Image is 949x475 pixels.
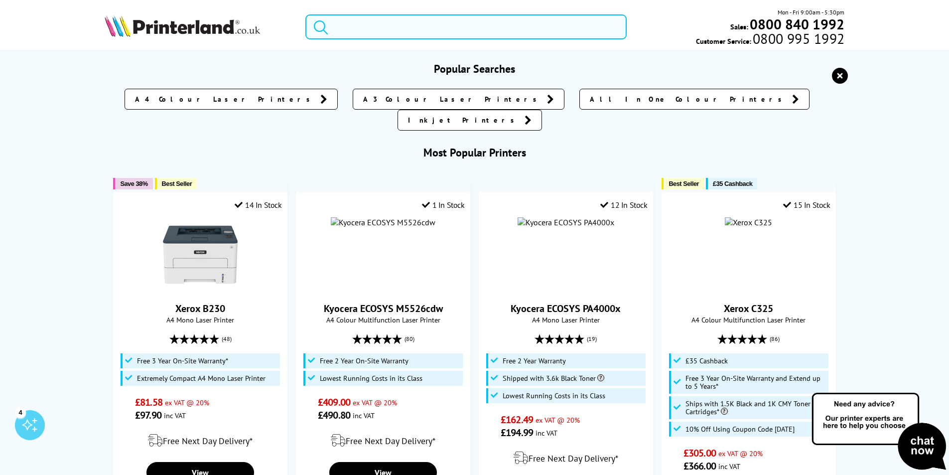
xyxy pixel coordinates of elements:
[600,200,647,210] div: 12 In Stock
[662,178,704,189] button: Best Seller
[536,428,557,438] span: inc VAT
[751,34,844,43] span: 0800 995 1992
[353,398,397,407] span: ex VAT @ 20%
[422,200,465,210] div: 1 In Stock
[718,449,763,458] span: ex VAT @ 20%
[408,115,520,125] span: Inkjet Printers
[484,444,647,472] div: modal_delivery
[305,14,627,39] input: Search product or brand
[587,329,597,348] span: (19)
[501,413,533,426] span: £162.49
[135,396,162,409] span: £81.58
[748,19,844,29] a: 0800 840 1992
[135,409,161,422] span: £97.90
[730,22,748,31] span: Sales:
[536,415,580,425] span: ex VAT @ 20%
[235,200,281,210] div: 14 In Stock
[484,315,647,324] span: A4 Mono Laser Printer
[119,315,281,324] span: A4 Mono Laser Printer
[105,62,845,76] h3: Popular Searches
[503,392,605,400] span: Lowest Running Costs in its Class
[518,217,614,227] img: Kyocera ECOSYS PA4000x
[120,180,147,187] span: Save 38%
[511,302,621,315] a: Kyocera ECOSYS PA4000x
[162,180,192,187] span: Best Seller
[320,374,422,382] span: Lowest Running Costs in its Class
[667,315,830,324] span: A4 Colour Multifunction Laser Printer
[810,391,949,473] img: Open Live Chat window
[163,284,238,294] a: Xerox B230
[685,374,826,390] span: Free 3 Year On-Site Warranty and Extend up to 5 Years*
[706,178,757,189] button: £35 Cashback
[164,411,186,420] span: inc VAT
[503,374,604,382] span: Shipped with 3.6k Black Toner
[331,217,435,227] img: Kyocera ECOSYS M5526cdw
[718,462,740,471] span: inc VAT
[685,357,728,365] span: £35 Cashback
[105,146,845,159] h3: Most Popular Printers
[105,15,260,37] img: Printerland Logo
[320,357,408,365] span: Free 2 Year On-Site Warranty
[503,357,566,365] span: Free 2 Year Warranty
[155,178,197,189] button: Best Seller
[783,200,830,210] div: 15 In Stock
[137,357,228,365] span: Free 3 Year On-Site Warranty*
[113,178,152,189] button: Save 38%
[363,94,542,104] span: A3 Colour Laser Printers
[353,411,375,420] span: inc VAT
[669,180,699,187] span: Best Seller
[119,427,281,455] div: modal_delivery
[222,329,232,348] span: (48)
[353,89,564,110] a: A3 Colour Laser Printers
[125,89,338,110] a: A4 Colour Laser Printers
[713,180,752,187] span: £35 Cashback
[683,447,716,460] span: £305.00
[398,110,542,131] a: Inkjet Printers
[135,94,315,104] span: A4 Colour Laser Printers
[750,15,844,33] b: 0800 840 1992
[778,7,844,17] span: Mon - Fri 9:00am - 5:30pm
[405,329,414,348] span: (80)
[105,15,293,39] a: Printerland Logo
[590,94,787,104] span: All In One Colour Printers
[15,407,26,418] div: 4
[501,426,533,439] span: £194.99
[685,425,795,433] span: 10% Off Using Coupon Code [DATE]
[165,398,209,407] span: ex VAT @ 20%
[770,329,780,348] span: (86)
[725,217,772,227] img: Xerox C325
[324,302,443,315] a: Kyocera ECOSYS M5526cdw
[175,302,225,315] a: Xerox B230
[163,217,238,292] img: Xerox B230
[579,89,810,110] a: All In One Colour Printers
[685,400,826,416] span: Ships with 1.5K Black and 1K CMY Toner Cartridges*
[696,34,844,46] span: Customer Service:
[137,374,266,382] span: Extremely Compact A4 Mono Laser Printer
[318,396,350,409] span: £409.00
[683,460,716,473] span: £366.00
[318,409,350,422] span: £490.80
[301,315,464,324] span: A4 Colour Multifunction Laser Printer
[724,302,773,315] a: Xerox C325
[301,427,464,455] div: modal_delivery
